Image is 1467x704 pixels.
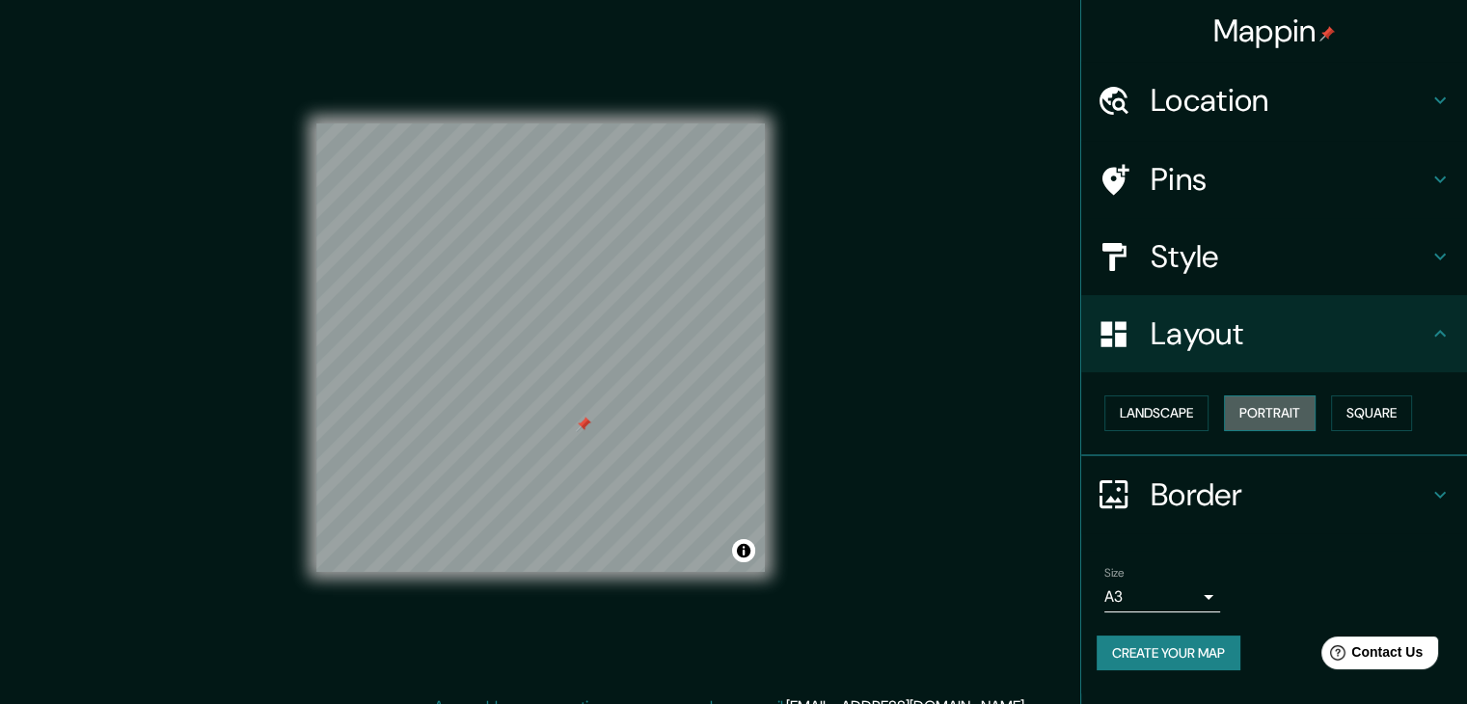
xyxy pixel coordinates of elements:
[1224,395,1316,431] button: Portrait
[1151,81,1428,120] h4: Location
[1097,636,1240,671] button: Create your map
[1151,475,1428,514] h4: Border
[1081,218,1467,295] div: Style
[1104,582,1220,612] div: A3
[1081,456,1467,533] div: Border
[1331,395,1412,431] button: Square
[732,539,755,562] button: Toggle attribution
[1151,314,1428,353] h4: Layout
[1104,395,1209,431] button: Landscape
[1151,237,1428,276] h4: Style
[1213,12,1336,50] h4: Mappin
[1081,141,1467,218] div: Pins
[1319,26,1335,41] img: pin-icon.png
[316,123,765,572] canvas: Map
[1081,295,1467,372] div: Layout
[1295,629,1446,683] iframe: Help widget launcher
[1081,62,1467,139] div: Location
[1151,160,1428,199] h4: Pins
[1104,564,1125,581] label: Size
